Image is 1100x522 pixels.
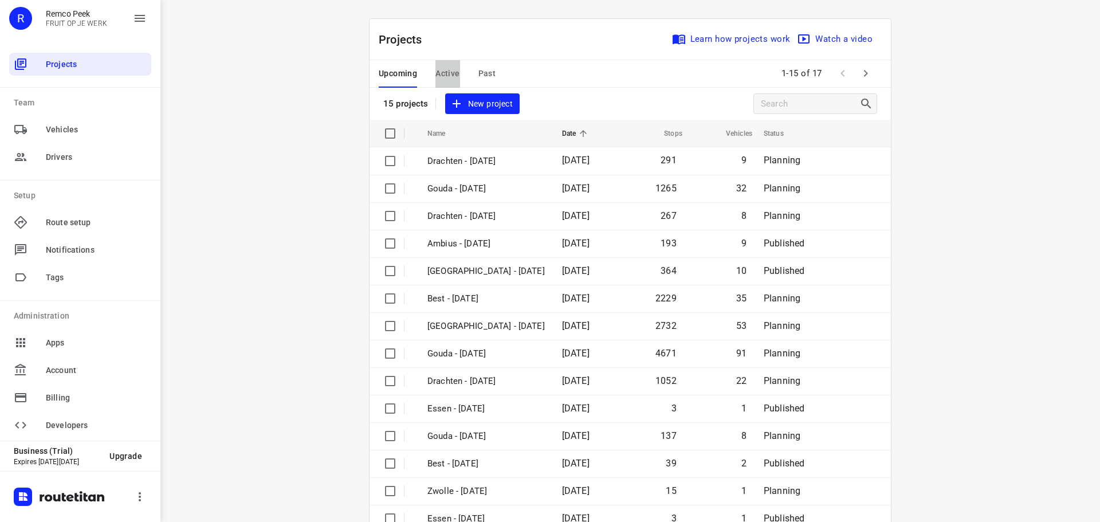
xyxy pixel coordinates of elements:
div: R [9,7,32,30]
span: 91 [736,348,747,359]
span: [DATE] [562,155,590,166]
span: 291 [661,155,677,166]
span: 1-15 of 17 [777,61,827,86]
span: 35 [736,293,747,304]
span: 4671 [655,348,677,359]
span: 3 [671,403,677,414]
span: [DATE] [562,430,590,441]
p: Setup [14,190,151,202]
span: Status [764,127,799,140]
span: 193 [661,238,677,249]
span: Billing [46,392,147,404]
span: 1 [741,485,747,496]
span: 8 [741,430,747,441]
span: 2 [741,458,747,469]
span: 15 [666,485,676,496]
span: Planning [764,293,800,304]
p: Best - Friday [427,457,545,470]
div: Drivers [9,146,151,168]
span: 10 [736,265,747,276]
div: Account [9,359,151,382]
span: Published [764,403,805,414]
span: 2732 [655,320,677,331]
span: Planning [764,320,800,331]
div: Notifications [9,238,151,261]
span: 137 [661,430,677,441]
p: Drachten - Wednesday [427,155,545,168]
span: Published [764,458,805,469]
span: Planning [764,155,800,166]
button: Upgrade [100,446,151,466]
div: Vehicles [9,118,151,141]
button: New project [445,93,520,115]
span: Planning [764,375,800,386]
p: Drachten - Tuesday [427,210,545,223]
div: Billing [9,386,151,409]
p: Essen - Friday [427,402,545,415]
p: Zwolle - Monday [427,320,545,333]
span: Stops [649,127,682,140]
p: Business (Trial) [14,446,100,456]
span: 1 [741,403,747,414]
span: Planning [764,183,800,194]
p: Ambius - Monday [427,237,545,250]
span: Date [562,127,591,140]
span: Planning [764,430,800,441]
span: [DATE] [562,238,590,249]
p: Best - Monday [427,292,545,305]
span: Name [427,127,461,140]
span: Planning [764,348,800,359]
span: Notifications [46,244,147,256]
div: Apps [9,331,151,354]
span: 1265 [655,183,677,194]
p: Remco Peek [46,9,107,18]
span: 8 [741,210,747,221]
span: [DATE] [562,403,590,414]
p: Drachten - Monday [427,375,545,388]
span: Vehicles [711,127,752,140]
span: [DATE] [562,375,590,386]
p: Gouda - Friday [427,430,545,443]
span: Apps [46,337,147,349]
div: Projects [9,53,151,76]
input: Search projects [761,95,859,113]
p: Administration [14,310,151,322]
span: 22 [736,375,747,386]
div: Route setup [9,211,151,234]
span: Developers [46,419,147,431]
div: Developers [9,414,151,437]
span: [DATE] [562,265,590,276]
span: Past [478,66,496,81]
span: Published [764,265,805,276]
span: 9 [741,238,747,249]
p: 15 projects [383,99,429,109]
span: Tags [46,272,147,284]
div: Search [859,97,877,111]
span: 2229 [655,293,677,304]
span: New project [452,97,513,111]
div: Tags [9,266,151,289]
span: 39 [666,458,676,469]
span: [DATE] [562,320,590,331]
span: Active [435,66,459,81]
span: Published [764,238,805,249]
span: Vehicles [46,124,147,136]
span: Upcoming [379,66,417,81]
span: Projects [46,58,147,70]
p: Expires [DATE][DATE] [14,458,100,466]
span: [DATE] [562,183,590,194]
span: 9 [741,155,747,166]
p: Antwerpen - Monday [427,265,545,278]
span: Planning [764,485,800,496]
span: [DATE] [562,458,590,469]
span: Previous Page [831,62,854,85]
span: 53 [736,320,747,331]
span: Account [46,364,147,376]
p: Gouda - [DATE] [427,182,545,195]
span: Route setup [46,217,147,229]
span: Next Page [854,62,877,85]
p: Team [14,97,151,109]
span: [DATE] [562,210,590,221]
span: 32 [736,183,747,194]
span: 267 [661,210,677,221]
